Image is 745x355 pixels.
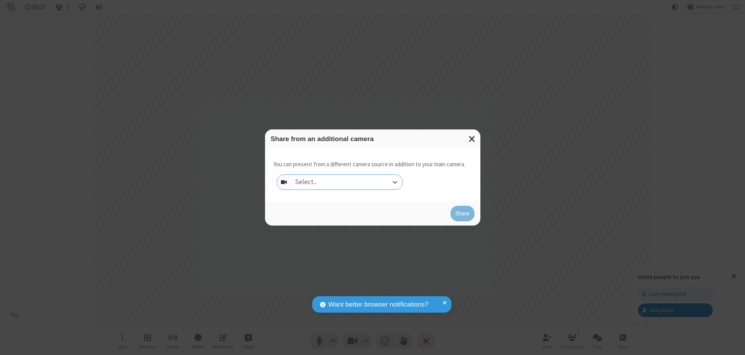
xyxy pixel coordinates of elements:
button: Share [450,206,475,221]
h3: Share from an additional camera [271,135,475,143]
div: Select... [295,177,322,187]
button: Close modal [464,129,480,148]
p: You can present from a different camera source in addition to your main camera. [274,160,465,169]
span: Want better browser notifications? [328,300,428,310]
